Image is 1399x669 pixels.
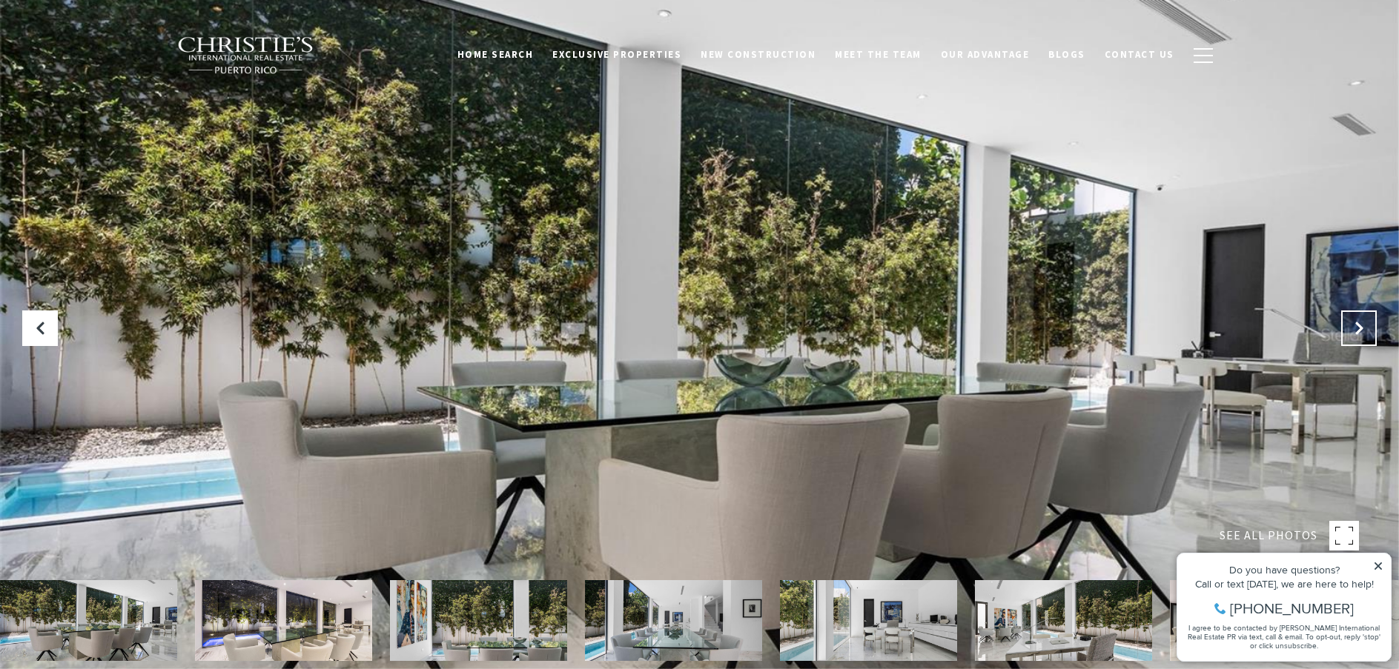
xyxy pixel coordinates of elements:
button: Next Slide [1341,310,1377,346]
div: Do you have questions? [16,33,214,44]
span: Exclusive Properties [552,48,681,61]
span: [PHONE_NUMBER] [61,70,185,84]
div: Call or text [DATE], we are here to help! [16,47,214,58]
span: Blogs [1048,48,1085,61]
img: 12 SANTA ANA [195,580,372,661]
a: Home Search [448,41,543,69]
img: Christie's International Real Estate black text logo [177,36,315,75]
button: button [1184,34,1223,77]
img: 12 SANTA ANA [390,580,567,661]
span: I agree to be contacted by [PERSON_NAME] International Real Estate PR via text, call & email. To ... [19,91,211,119]
button: Previous Slide [22,310,58,346]
a: Blogs [1039,41,1095,69]
a: New Construction [691,41,825,69]
img: 12 SANTA ANA [585,580,762,661]
span: New Construction [701,48,816,61]
a: Meet the Team [825,41,931,69]
span: SEE ALL PHOTOS [1220,526,1317,545]
img: 12 SANTA ANA [975,580,1152,661]
img: 12 SANTA ANA [780,580,957,661]
a: Our Advantage [931,41,1039,69]
a: Exclusive Properties [543,41,691,69]
span: Contact Us [1105,48,1174,61]
span: Our Advantage [941,48,1030,61]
